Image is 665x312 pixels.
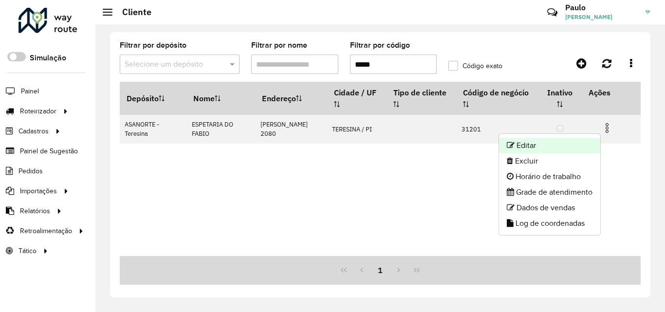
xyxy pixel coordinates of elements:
td: ASANORTE - Teresina [120,115,187,144]
li: Dados de vendas [499,200,600,216]
span: Painel [21,86,39,96]
li: Editar [499,138,600,153]
td: ESPETARIA DO FABIO [187,115,255,144]
a: Contato Rápido [542,2,563,23]
span: [PERSON_NAME] [565,13,638,21]
li: Log de coordenadas [499,216,600,231]
span: Painel de Sugestão [20,146,78,156]
th: Tipo de cliente [387,82,456,115]
li: Horário de trabalho [499,169,600,184]
label: Filtrar por código [350,39,410,51]
th: Ações [582,82,640,103]
th: Nome [187,82,255,115]
span: Retroalimentação [20,226,72,236]
th: Cidade / UF [327,82,387,115]
label: Código exato [448,61,502,71]
td: TERESINA / PI [327,115,387,144]
label: Simulação [30,52,66,64]
span: Pedidos [18,166,43,176]
span: Importações [20,186,57,196]
li: Excluir [499,153,600,169]
span: Tático [18,246,37,256]
li: Grade de atendimento [499,184,600,200]
label: Filtrar por depósito [120,39,186,51]
th: Depósito [120,82,187,115]
th: Inativo [538,82,582,115]
label: Filtrar por nome [251,39,307,51]
span: Roteirizador [20,106,56,116]
td: 31201 [457,115,538,144]
span: Relatórios [20,206,50,216]
td: [PERSON_NAME] 2080 [255,115,327,144]
th: Código de negócio [457,82,538,115]
th: Endereço [255,82,327,115]
button: 1 [371,261,389,279]
h2: Cliente [112,7,151,18]
span: Cadastros [18,126,49,136]
h3: Paulo [565,3,638,12]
